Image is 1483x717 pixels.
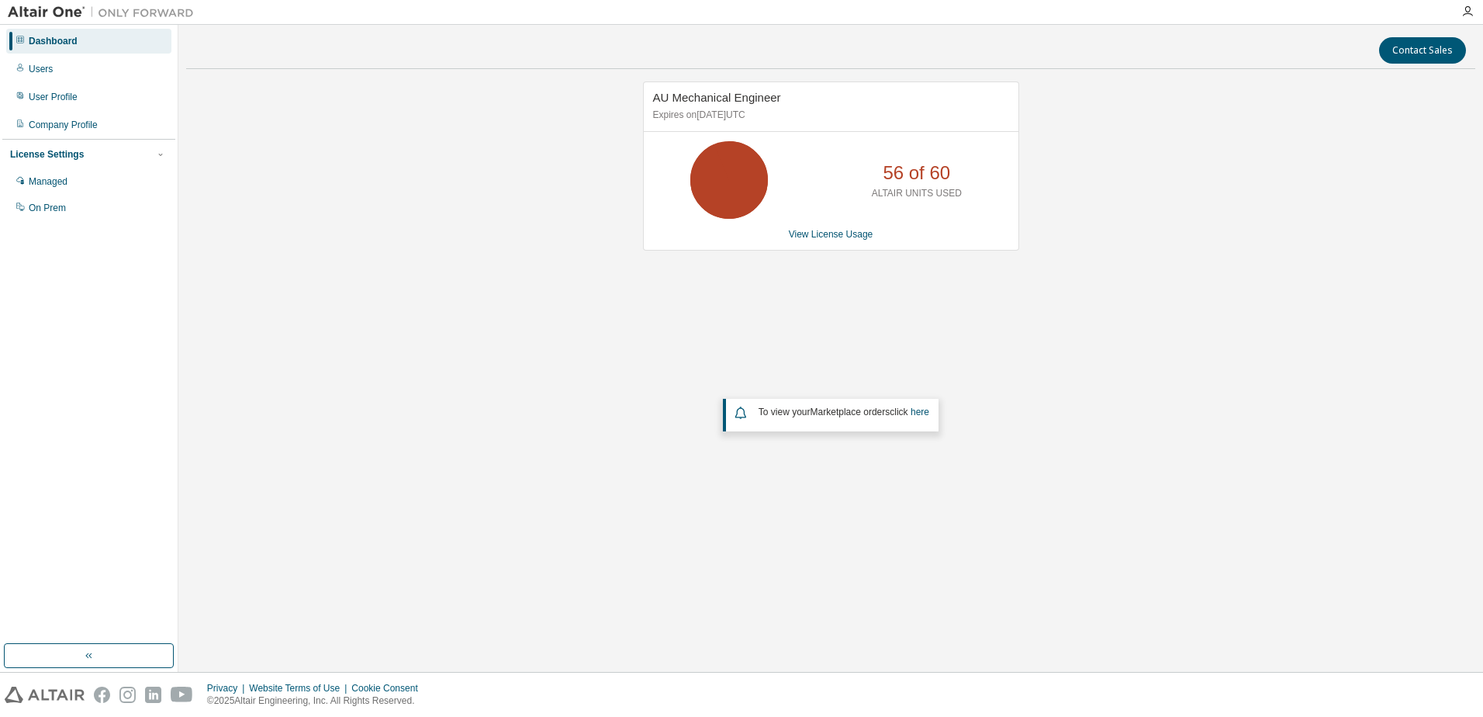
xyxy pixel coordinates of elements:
img: altair_logo.svg [5,687,85,703]
div: Privacy [207,682,249,694]
div: Company Profile [29,119,98,131]
div: Cookie Consent [351,682,427,694]
img: instagram.svg [119,687,136,703]
p: © 2025 Altair Engineering, Inc. All Rights Reserved. [207,694,427,708]
div: Users [29,63,53,75]
div: Website Terms of Use [249,682,351,694]
div: User Profile [29,91,78,103]
span: To view your click [759,407,929,417]
p: ALTAIR UNITS USED [872,187,962,200]
p: Expires on [DATE] UTC [653,109,1005,122]
span: AU Mechanical Engineer [653,91,781,104]
div: On Prem [29,202,66,214]
img: Altair One [8,5,202,20]
div: Dashboard [29,35,78,47]
em: Marketplace orders [811,407,890,417]
a: here [911,407,929,417]
div: Managed [29,175,67,188]
a: View License Usage [789,229,873,240]
div: License Settings [10,148,84,161]
img: youtube.svg [171,687,193,703]
button: Contact Sales [1379,37,1466,64]
img: linkedin.svg [145,687,161,703]
p: 56 of 60 [883,160,950,186]
img: facebook.svg [94,687,110,703]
